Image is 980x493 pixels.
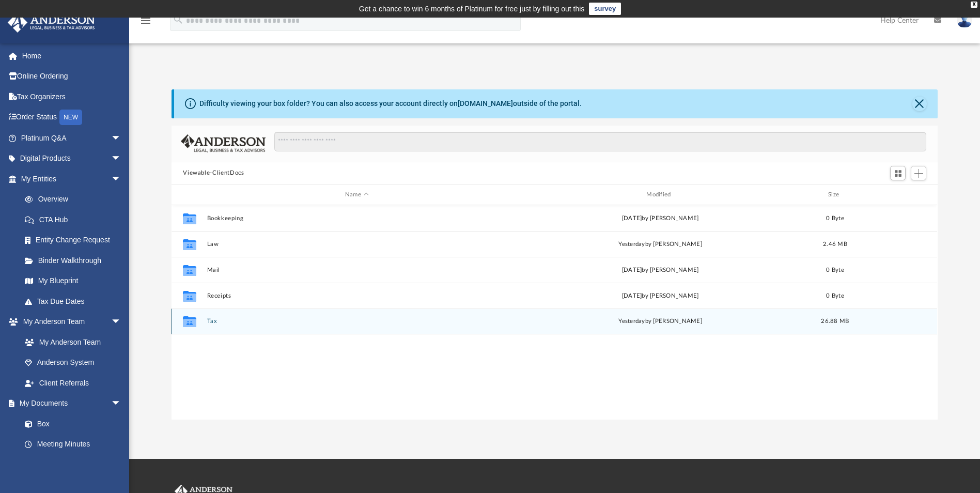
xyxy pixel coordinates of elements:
[957,13,972,28] img: User Pic
[971,2,977,8] div: close
[111,393,132,414] span: arrow_drop_down
[207,241,506,248] button: Law
[511,291,810,301] div: [DATE] by [PERSON_NAME]
[912,97,927,111] button: Close
[139,20,152,27] a: menu
[7,168,137,189] a: My Entitiesarrow_drop_down
[7,312,132,332] a: My Anderson Teamarrow_drop_down
[183,168,244,178] button: Viewable-ClientDocs
[173,14,184,25] i: search
[207,292,506,299] button: Receipts
[14,434,132,455] a: Meeting Minutes
[823,241,847,247] span: 2.46 MB
[7,148,137,169] a: Digital Productsarrow_drop_down
[7,393,132,414] a: My Documentsarrow_drop_down
[911,166,926,180] button: Add
[7,107,137,128] a: Order StatusNEW
[827,215,845,221] span: 0 Byte
[5,12,98,33] img: Anderson Advisors Platinum Portal
[14,413,127,434] a: Box
[111,312,132,333] span: arrow_drop_down
[827,293,845,299] span: 0 Byte
[510,190,810,199] div: Modified
[7,86,137,107] a: Tax Organizers
[207,318,506,325] button: Tax
[7,66,137,87] a: Online Ordering
[14,271,132,291] a: My Blueprint
[7,128,137,148] a: Platinum Q&Aarrow_drop_down
[14,209,137,230] a: CTA Hub
[59,110,82,125] div: NEW
[14,189,137,210] a: Overview
[111,168,132,190] span: arrow_drop_down
[511,317,810,327] div: by [PERSON_NAME]
[14,230,137,251] a: Entity Change Request
[619,241,645,247] span: yesterday
[890,166,906,180] button: Switch to Grid View
[359,3,585,15] div: Get a chance to win 6 months of Platinum for free just by filling out this
[511,240,810,249] div: by [PERSON_NAME]
[458,99,513,107] a: [DOMAIN_NAME]
[111,148,132,170] span: arrow_drop_down
[274,132,926,151] input: Search files and folders
[815,190,856,199] div: Size
[861,190,933,199] div: id
[14,250,137,271] a: Binder Walkthrough
[821,319,849,325] span: 26.88 MB
[7,45,137,66] a: Home
[14,454,127,475] a: Forms Library
[14,332,127,352] a: My Anderson Team
[589,3,621,15] a: survey
[14,352,132,373] a: Anderson System
[511,266,810,275] div: [DATE] by [PERSON_NAME]
[14,291,137,312] a: Tax Due Dates
[619,319,645,325] span: yesterday
[172,205,937,419] div: grid
[199,98,582,109] div: Difficulty viewing your box folder? You can also access your account directly on outside of the p...
[176,190,202,199] div: id
[827,267,845,273] span: 0 Byte
[14,373,132,393] a: Client Referrals
[207,215,506,222] button: Bookkeeping
[139,14,152,27] i: menu
[511,214,810,223] div: [DATE] by [PERSON_NAME]
[207,190,506,199] div: Name
[111,128,132,149] span: arrow_drop_down
[207,267,506,273] button: Mail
